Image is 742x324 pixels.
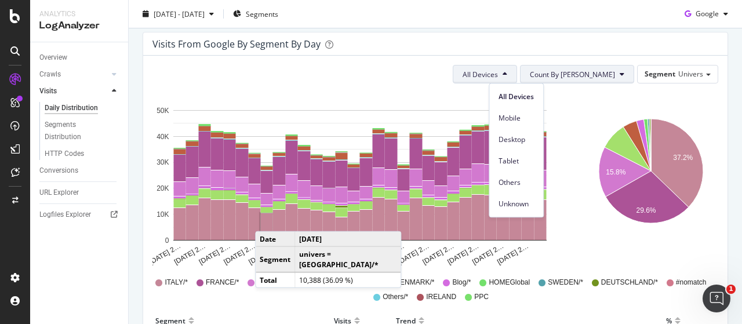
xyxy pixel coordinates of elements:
[680,5,733,23] button: Google
[452,278,471,287] span: Blog/*
[295,247,401,272] td: univers = [GEOGRAPHIC_DATA]/*
[636,206,656,214] text: 29.6%
[726,285,736,294] span: 1
[138,5,219,23] button: [DATE] - [DATE]
[696,9,719,19] span: Google
[530,70,615,79] span: Count By Day
[383,292,408,302] span: Others/*
[453,65,517,83] button: All Devices
[295,272,401,287] td: 10,388 (36.09 %)
[499,92,534,102] span: All Devices
[39,68,61,81] div: Crawls
[463,70,498,79] span: All Devices
[45,119,120,143] a: Segments Distribution
[165,278,188,287] span: ITALY/*
[228,5,283,23] button: Segments
[499,113,534,123] span: Mobile
[39,165,78,177] div: Conversions
[499,134,534,145] span: Desktop
[256,247,295,272] td: Segment
[295,232,401,247] td: [DATE]
[499,199,534,209] span: Unknown
[39,9,119,19] div: Analytics
[157,107,169,115] text: 50K
[157,159,169,167] text: 30K
[45,148,84,160] div: HTTP Codes
[152,38,321,50] div: Visits from google by Segment by Day
[246,9,278,19] span: Segments
[426,292,456,302] span: IRELAND
[45,148,120,160] a: HTTP Codes
[39,85,108,97] a: Visits
[45,102,98,114] div: Daily Distribution
[256,272,295,287] td: Total
[39,19,119,32] div: LogAnalyzer
[165,236,169,245] text: 0
[39,187,79,199] div: URL Explorer
[157,133,169,141] text: 40K
[39,209,120,221] a: Logfiles Explorer
[45,102,120,114] a: Daily Distribution
[676,278,707,287] span: #nomatch
[45,119,109,143] div: Segments Distribution
[673,154,693,162] text: 37.2%
[39,187,120,199] a: URL Explorer
[678,69,703,79] span: Univers
[395,278,434,287] span: DENMARK/*
[39,165,120,177] a: Conversions
[152,93,568,267] svg: A chart.
[645,69,675,79] span: Segment
[520,65,634,83] button: Count By [PERSON_NAME]
[548,278,583,287] span: SWEDEN/*
[601,278,658,287] span: DEUTSCHLAND/*
[585,93,716,267] svg: A chart.
[256,232,295,247] td: Date
[39,52,67,64] div: Overview
[474,292,489,302] span: PPC
[489,278,530,287] span: HOMEGlobal
[206,278,239,287] span: FRANCE/*
[499,156,534,166] span: Tablet
[39,52,120,64] a: Overview
[39,209,91,221] div: Logfiles Explorer
[39,85,57,97] div: Visits
[157,210,169,219] text: 10K
[39,68,108,81] a: Crawls
[157,184,169,192] text: 20K
[154,9,205,19] span: [DATE] - [DATE]
[606,168,625,176] text: 15.8%
[499,177,534,188] span: Others
[703,285,730,312] iframe: Intercom live chat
